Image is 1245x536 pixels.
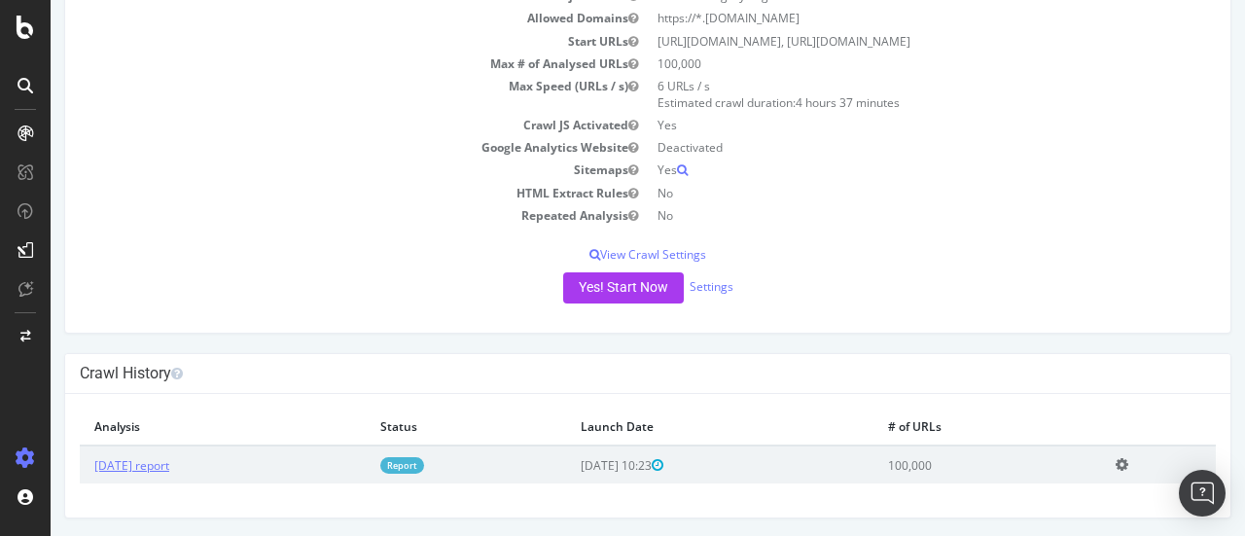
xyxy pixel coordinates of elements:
[745,94,849,111] span: 4 hours 37 minutes
[597,136,1165,159] td: Deactivated
[29,53,597,75] td: Max # of Analysed URLs
[516,409,823,446] th: Launch Date
[29,409,315,446] th: Analysis
[44,457,119,474] a: [DATE] report
[315,409,516,446] th: Status
[597,182,1165,204] td: No
[597,53,1165,75] td: 100,000
[1179,470,1226,517] div: Open Intercom Messenger
[29,75,597,114] td: Max Speed (URLs / s)
[597,159,1165,181] td: Yes
[597,30,1165,53] td: [URL][DOMAIN_NAME], [URL][DOMAIN_NAME]
[530,457,613,474] span: [DATE] 10:23
[29,7,597,29] td: Allowed Domains
[823,409,1050,446] th: # of URLs
[29,182,597,204] td: HTML Extract Rules
[597,204,1165,227] td: No
[29,30,597,53] td: Start URLs
[639,278,683,295] a: Settings
[823,446,1050,483] td: 100,000
[29,159,597,181] td: Sitemaps
[29,204,597,227] td: Repeated Analysis
[29,136,597,159] td: Google Analytics Website
[330,457,373,474] a: Report
[29,364,1165,383] h4: Crawl History
[597,75,1165,114] td: 6 URLs / s Estimated crawl duration:
[513,272,633,304] button: Yes! Start Now
[597,7,1165,29] td: https://*.[DOMAIN_NAME]
[597,114,1165,136] td: Yes
[29,246,1165,263] p: View Crawl Settings
[29,114,597,136] td: Crawl JS Activated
